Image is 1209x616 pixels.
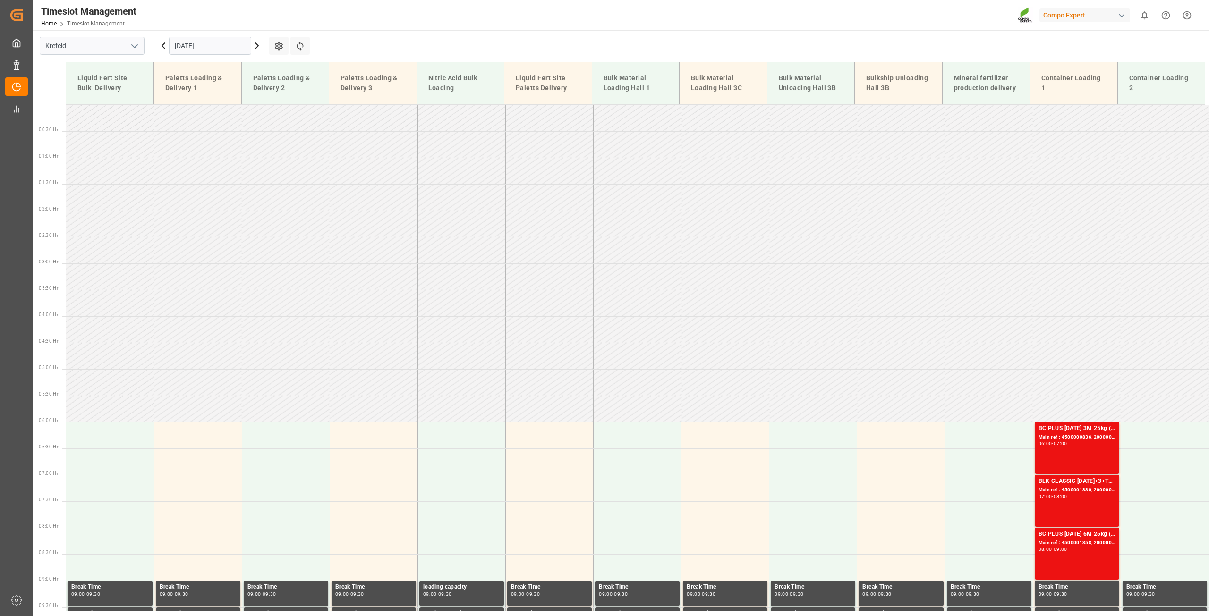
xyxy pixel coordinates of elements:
div: 09:30 [878,592,892,596]
div: Container Loading 2 [1125,69,1198,97]
div: Main ref : 4500001330, 2000001557 [1039,486,1115,494]
button: open menu [127,39,141,53]
div: 09:00 [1054,547,1067,551]
div: 09:00 [599,592,613,596]
input: DD.MM.YYYY [169,37,251,55]
div: - [1052,547,1053,551]
div: - [261,592,262,596]
div: 07:00 [1054,441,1067,446]
div: 09:30 [175,592,188,596]
div: - [349,592,350,596]
div: Container Loading 1 [1038,69,1110,97]
div: - [700,592,702,596]
div: - [1052,592,1053,596]
span: 06:00 Hr [39,418,58,423]
div: Break Time [687,582,764,592]
div: Bulk Material Loading Hall 1 [600,69,672,97]
div: 09:00 [1126,592,1140,596]
div: loading capacity [423,582,500,592]
div: 09:30 [263,592,276,596]
span: 01:00 Hr [39,153,58,159]
div: BC PLUS [DATE] 6M 25kg (x42) INT;FLO T CLUB [DATE] 25kg (x42) INT [1039,530,1115,539]
div: 09:30 [966,592,979,596]
div: Liquid Fert Site Bulk Delivery [74,69,146,97]
span: 07:30 Hr [39,497,58,502]
a: Home [41,20,57,27]
div: 09:30 [438,592,452,596]
div: - [525,592,526,596]
div: Break Time [862,582,939,592]
div: - [788,592,790,596]
span: 08:30 Hr [39,550,58,555]
div: Mineral fertilizer production delivery [950,69,1022,97]
span: 01:30 Hr [39,180,58,185]
div: Break Time [247,582,324,592]
span: 03:00 Hr [39,259,58,264]
span: 08:00 Hr [39,523,58,529]
div: 09:00 [160,592,173,596]
span: 07:00 Hr [39,471,58,476]
div: - [1140,592,1141,596]
span: 09:30 Hr [39,603,58,608]
div: BLK CLASSIC [DATE]+3+TE 1200kg BB [1039,477,1115,486]
div: Compo Expert [1039,8,1130,22]
div: Liquid Fert Site Paletts Delivery [512,69,584,97]
div: 09:00 [687,592,700,596]
div: 09:00 [423,592,437,596]
div: - [876,592,877,596]
span: 02:00 Hr [39,206,58,211]
button: Help Center [1155,5,1176,26]
div: 09:30 [86,592,100,596]
div: 09:30 [350,592,364,596]
div: Break Time [335,582,412,592]
div: 06:00 [1039,441,1052,446]
input: Type to search/select [40,37,145,55]
div: - [437,592,438,596]
div: 09:00 [951,592,964,596]
div: 09:00 [71,592,85,596]
div: Main ref : 4500001358, 2000001101 [1039,539,1115,547]
div: Paletts Loading & Delivery 1 [162,69,234,97]
div: 09:00 [1039,592,1052,596]
div: Break Time [1126,582,1203,592]
div: 09:00 [511,592,525,596]
button: Compo Expert [1039,6,1134,24]
div: 09:30 [526,592,540,596]
div: Break Time [160,582,237,592]
div: Bulk Material Unloading Hall 3B [775,69,847,97]
div: - [173,592,174,596]
span: 00:30 Hr [39,127,58,132]
div: 09:00 [335,592,349,596]
div: Break Time [775,582,851,592]
div: - [613,592,614,596]
div: 07:00 [1039,494,1052,498]
img: Screenshot%202023-09-29%20at%2010.02.21.png_1712312052.png [1018,7,1033,24]
span: 04:30 Hr [39,338,58,344]
div: 09:00 [862,592,876,596]
div: Timeslot Management [41,4,136,18]
div: Paletts Loading & Delivery 3 [337,69,409,97]
div: Main ref : 4500000836, 2000000788 [1039,433,1115,441]
span: 06:30 Hr [39,444,58,449]
div: 09:30 [790,592,803,596]
div: Bulk Material Loading Hall 3C [687,69,759,97]
div: 09:00 [247,592,261,596]
div: Break Time [71,582,149,592]
span: 04:00 Hr [39,312,58,317]
span: 05:30 Hr [39,391,58,397]
span: 03:30 Hr [39,286,58,291]
div: 08:00 [1054,494,1067,498]
span: 09:00 Hr [39,576,58,582]
div: - [85,592,86,596]
div: BC PLUS [DATE] 3M 25kg (x42) WW [1039,424,1115,433]
div: Break Time [599,582,676,592]
button: show 0 new notifications [1134,5,1155,26]
div: Break Time [511,582,588,592]
div: 08:00 [1039,547,1052,551]
span: 05:00 Hr [39,365,58,370]
div: Break Time [1039,582,1115,592]
div: Nitric Acid Bulk Loading [425,69,497,97]
div: Break Time [951,582,1028,592]
div: - [964,592,965,596]
div: 09:30 [614,592,628,596]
